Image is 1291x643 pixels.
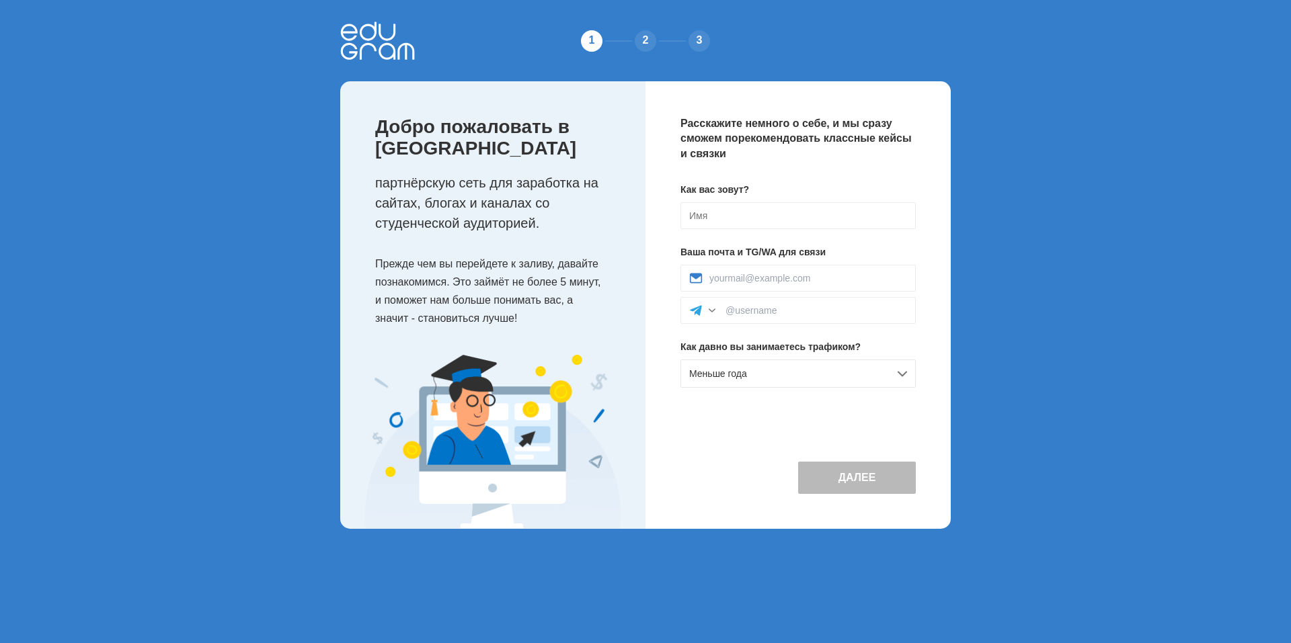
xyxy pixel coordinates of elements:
[798,462,916,494] button: Далее
[680,116,916,161] p: Расскажите немного о себе, и мы сразу сможем порекомендовать классные кейсы и связки
[686,28,713,54] div: 3
[365,355,621,529] img: Expert Image
[375,116,619,159] p: Добро пожаловать в [GEOGRAPHIC_DATA]
[680,202,916,229] input: Имя
[680,245,916,259] p: Ваша почта и TG/WA для связи
[680,340,916,354] p: Как давно вы занимаетесь трафиком?
[680,183,916,197] p: Как вас зовут?
[689,368,747,379] span: Меньше года
[578,28,605,54] div: 1
[709,273,907,284] input: yourmail@example.com
[375,255,619,328] p: Прежде чем вы перейдете к заливу, давайте познакомимся. Это займёт не более 5 минут, и поможет на...
[726,305,907,316] input: @username
[632,28,659,54] div: 2
[375,173,619,233] p: партнёрскую сеть для заработка на сайтах, блогах и каналах со студенческой аудиторией.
